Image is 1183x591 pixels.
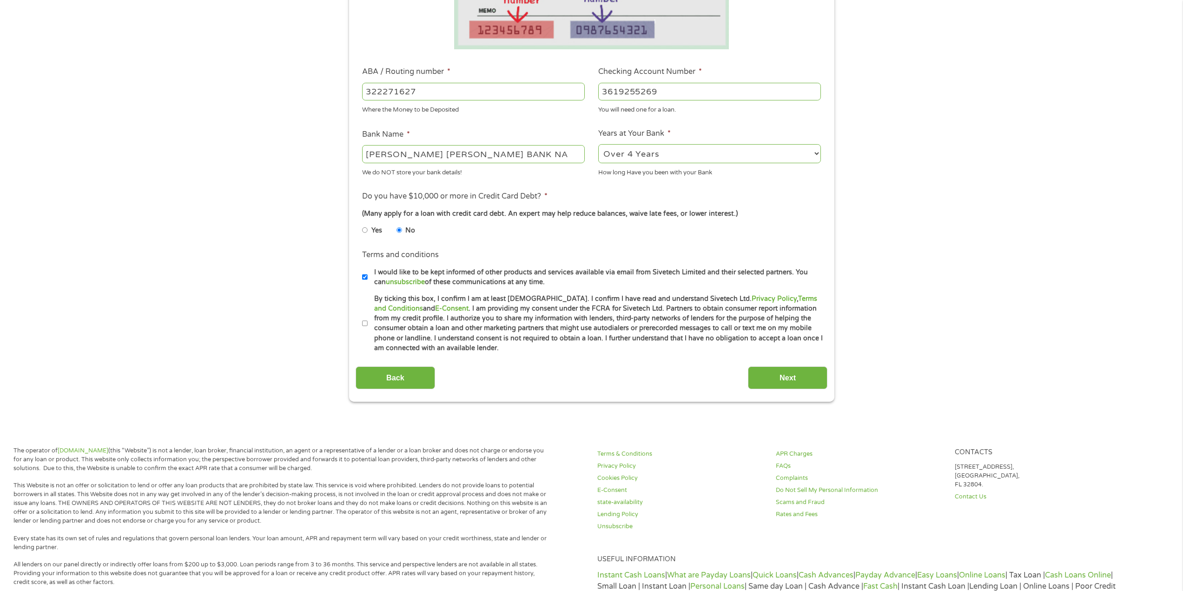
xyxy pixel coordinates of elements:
[386,278,425,286] a: unsubscribe
[597,450,765,458] a: Terms & Conditions
[598,83,821,100] input: 345634636
[597,555,1122,564] h4: Useful Information
[597,486,765,495] a: E-Consent
[776,474,943,483] a: Complaints
[368,294,824,353] label: By ticking this box, I confirm I am at least [DEMOGRAPHIC_DATA]. I confirm I have read and unders...
[13,560,550,587] p: All lenders on our panel directly or indirectly offer loans from $200 up to $3,000. Loan periods ...
[855,571,915,580] a: Payday Advance
[368,267,824,287] label: I would like to be kept informed of other products and services available via email from Sivetech...
[58,447,108,454] a: [DOMAIN_NAME]
[597,474,765,483] a: Cookies Policy
[598,165,821,177] div: How long Have you been with your Bank
[362,165,585,177] div: We do NOT store your bank details!
[362,130,410,139] label: Bank Name
[598,67,702,77] label: Checking Account Number
[13,446,550,473] p: The operator of (this “Website”) is not a lender, loan broker, financial institution, an agent or...
[13,481,550,525] p: This Website is not an offer or solicitation to lend or offer any loan products that are prohibit...
[13,534,550,552] p: Every state has its own set of rules and regulations that govern personal loan lenders. Your loan...
[362,192,548,201] label: Do you have $10,000 or more in Credit Card Debt?
[776,450,943,458] a: APR Charges
[597,462,765,471] a: Privacy Policy
[776,486,943,495] a: Do Not Sell My Personal Information
[435,305,469,312] a: E-Consent
[362,67,450,77] label: ABA / Routing number
[598,102,821,115] div: You will need one for a loan.
[598,129,671,139] label: Years at Your Bank
[753,571,797,580] a: Quick Loans
[362,250,439,260] label: Terms and conditions
[776,510,943,519] a: Rates and Fees
[752,295,797,303] a: Privacy Policy
[799,571,853,580] a: Cash Advances
[405,226,415,236] label: No
[597,571,665,580] a: Instant Cash Loans
[959,571,1005,580] a: Online Loans
[362,83,585,100] input: 263177916
[597,510,765,519] a: Lending Policy
[748,366,827,389] input: Next
[667,571,751,580] a: What are Payday Loans
[356,366,435,389] input: Back
[955,448,1122,457] h4: Contacts
[917,571,957,580] a: Easy Loans
[955,463,1122,489] p: [STREET_ADDRESS], [GEOGRAPHIC_DATA], FL 32804.
[690,582,745,591] a: Personal Loans
[776,498,943,507] a: Scams and Fraud
[371,226,382,236] label: Yes
[863,582,898,591] a: Fast Cash
[362,102,585,115] div: Where the Money to be Deposited
[955,492,1122,501] a: Contact Us
[776,462,943,471] a: FAQs
[597,522,765,531] a: Unsubscribe
[1045,571,1111,580] a: Cash Loans Online
[597,498,765,507] a: state-availability
[374,295,817,312] a: Terms and Conditions
[362,209,820,219] div: (Many apply for a loan with credit card debt. An expert may help reduce balances, waive late fees...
